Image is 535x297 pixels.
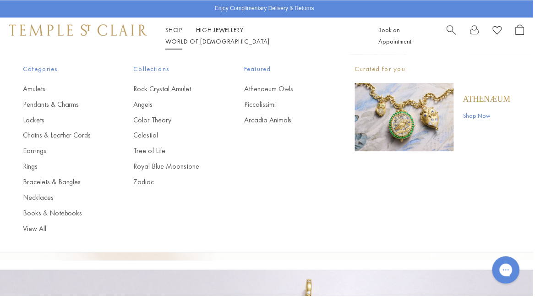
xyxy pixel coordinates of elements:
[356,63,512,75] p: Curated for you
[245,115,319,125] a: Arcadia Animals
[166,26,183,34] a: ShopShop
[166,37,271,45] a: World of [DEMOGRAPHIC_DATA]World of [DEMOGRAPHIC_DATA]
[23,162,97,172] a: Rings
[166,24,359,47] nav: Main navigation
[9,24,147,35] img: Temple St. Clair
[134,99,208,110] a: Angels
[23,146,97,156] a: Earrings
[134,177,208,187] a: Zodiac
[134,84,208,94] a: Rock Crystal Amulet
[134,63,208,75] span: Collections
[23,99,97,110] a: Pendants & Charms
[215,4,315,13] p: Enjoy Complimentary Delivery & Returns
[197,26,245,34] a: High JewelleryHigh Jewellery
[134,162,208,172] a: Royal Blue Moonstone
[464,110,512,121] a: Shop Now
[448,24,458,47] a: Search
[23,63,97,75] span: Categories
[134,115,208,125] a: Color Theory
[23,193,97,203] a: Necklaces
[517,24,526,47] a: Open Shopping Bag
[23,224,97,234] a: View All
[245,99,319,110] a: Piccolissimi
[380,26,413,45] a: Book an Appointment
[23,115,97,125] a: Lockets
[23,131,97,141] a: Chains & Leather Cords
[23,177,97,187] a: Bracelets & Bangles
[494,24,503,38] a: View Wishlist
[23,84,97,94] a: Amulets
[134,131,208,141] a: Celestial
[489,254,526,288] iframe: Gorgias live chat messenger
[245,84,319,94] a: Athenaeum Owls
[464,94,512,104] a: Athenæum
[23,209,97,219] a: Books & Notebooks
[134,146,208,156] a: Tree of Life
[245,63,319,75] span: Featured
